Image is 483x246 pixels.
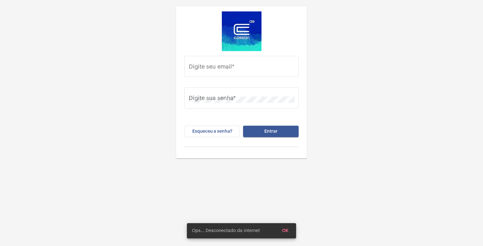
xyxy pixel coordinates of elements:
[282,229,288,233] span: OK
[222,11,261,51] img: d4669ae0-8c07-2337-4f67-34b0df7f5ae4.jpeg
[184,126,240,137] button: Esqueceu a senha?
[189,65,294,71] input: Digite seu email
[277,225,294,236] button: OK
[264,129,278,134] span: Entrar
[243,126,299,137] button: Entrar
[192,228,260,234] span: Ops... Desconectado da internet
[192,129,232,134] span: Esqueceu a senha?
